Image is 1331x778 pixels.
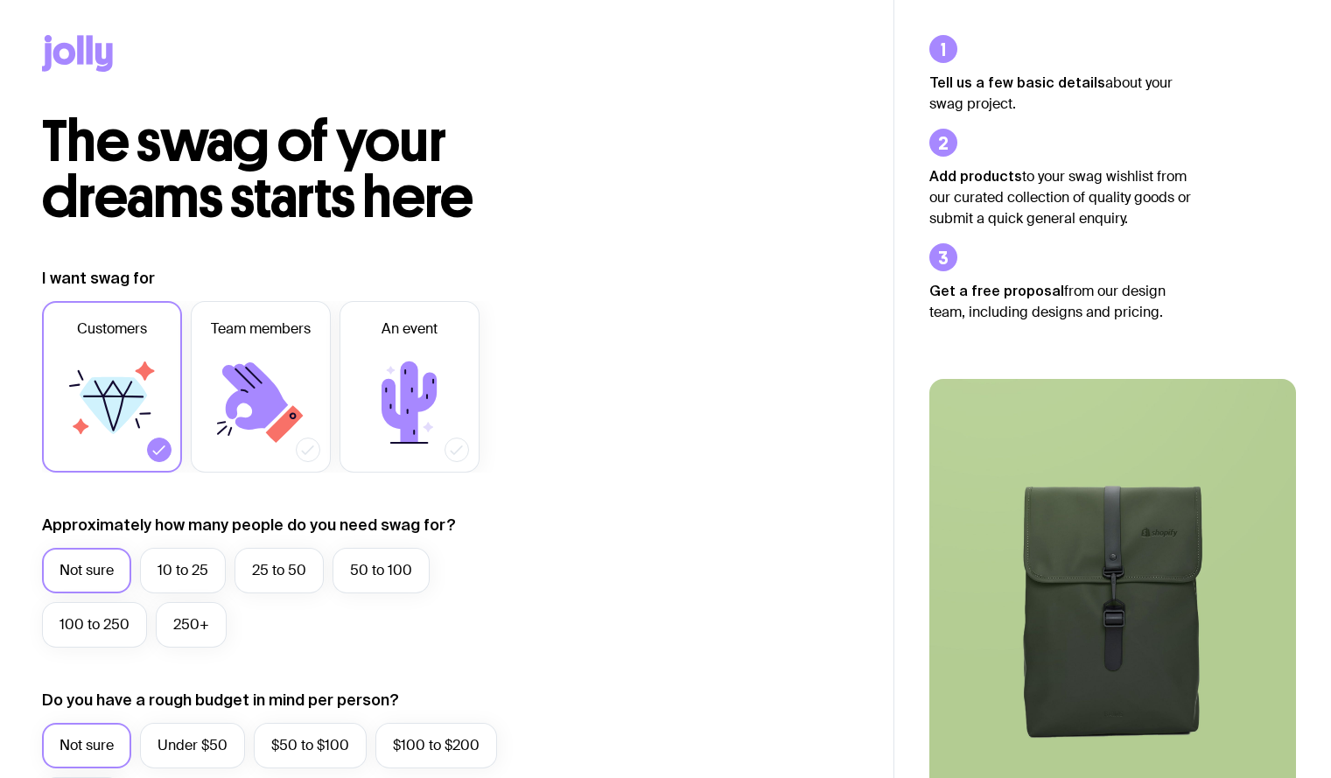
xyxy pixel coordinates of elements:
[929,72,1192,115] p: about your swag project.
[42,268,155,289] label: I want swag for
[42,548,131,593] label: Not sure
[42,602,147,648] label: 100 to 250
[140,723,245,768] label: Under $50
[140,548,226,593] label: 10 to 25
[42,515,456,536] label: Approximately how many people do you need swag for?
[42,723,131,768] label: Not sure
[375,723,497,768] label: $100 to $200
[77,319,147,340] span: Customers
[929,280,1192,323] p: from our design team, including designs and pricing.
[929,74,1105,90] strong: Tell us a few basic details
[211,319,311,340] span: Team members
[929,165,1192,229] p: to your swag wishlist from our curated collection of quality goods or submit a quick general enqu...
[333,548,430,593] label: 50 to 100
[254,723,367,768] label: $50 to $100
[382,319,438,340] span: An event
[156,602,227,648] label: 250+
[42,690,399,711] label: Do you have a rough budget in mind per person?
[42,107,473,232] span: The swag of your dreams starts here
[929,283,1064,298] strong: Get a free proposal
[235,548,324,593] label: 25 to 50
[929,168,1022,184] strong: Add products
